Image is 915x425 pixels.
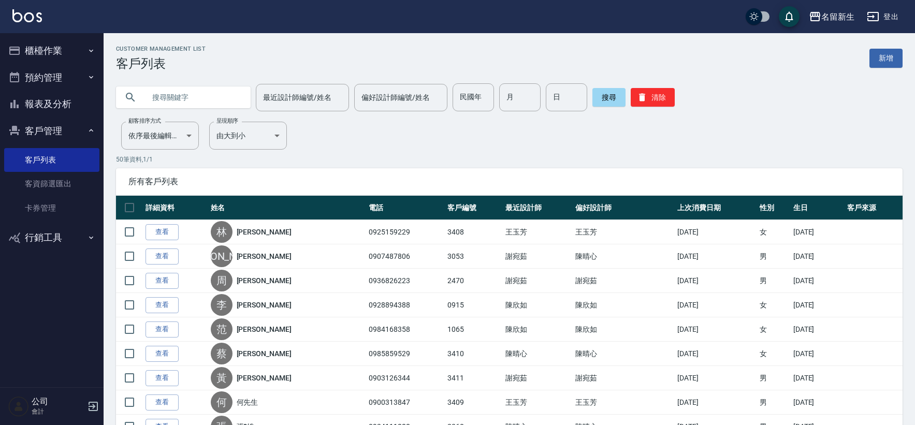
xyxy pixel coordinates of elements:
[366,342,445,366] td: 0985859529
[445,196,503,220] th: 客戶編號
[128,117,161,125] label: 顧客排序方式
[503,342,573,366] td: 陳晴心
[675,220,757,244] td: [DATE]
[143,196,208,220] th: 詳細資料
[4,118,99,144] button: 客戶管理
[211,294,233,316] div: 李
[211,245,233,267] div: [PERSON_NAME]
[366,269,445,293] td: 0936826223
[211,367,233,389] div: 黃
[146,297,179,313] a: 查看
[146,273,179,289] a: 查看
[116,155,903,164] p: 50 筆資料, 1 / 1
[863,7,903,26] button: 登出
[805,6,859,27] button: 名留新生
[791,220,845,244] td: [DATE]
[146,321,179,338] a: 查看
[503,220,573,244] td: 王玉芳
[237,251,292,261] a: [PERSON_NAME]
[208,196,367,220] th: 姓名
[445,269,503,293] td: 2470
[757,196,790,220] th: 性別
[869,49,903,68] a: 新增
[366,317,445,342] td: 0984168358
[791,244,845,269] td: [DATE]
[146,224,179,240] a: 查看
[631,88,675,107] button: 清除
[128,177,890,187] span: 所有客戶列表
[573,220,675,244] td: 王玉芳
[675,269,757,293] td: [DATE]
[573,317,675,342] td: 陳欣如
[675,244,757,269] td: [DATE]
[675,293,757,317] td: [DATE]
[116,46,206,52] h2: Customer Management List
[211,318,233,340] div: 范
[216,117,238,125] label: 呈現順序
[675,390,757,415] td: [DATE]
[366,293,445,317] td: 0928894388
[445,220,503,244] td: 3408
[757,220,790,244] td: 女
[573,244,675,269] td: 陳晴心
[503,366,573,390] td: 謝宛茹
[573,390,675,415] td: 王玉芳
[573,269,675,293] td: 謝宛茹
[445,244,503,269] td: 3053
[445,390,503,415] td: 3409
[8,396,29,417] img: Person
[237,324,292,334] a: [PERSON_NAME]
[211,270,233,291] div: 周
[675,366,757,390] td: [DATE]
[779,6,800,27] button: save
[757,390,790,415] td: 男
[791,196,845,220] th: 生日
[32,407,84,416] p: 會計
[146,346,179,362] a: 查看
[121,122,199,150] div: 依序最後編輯時間
[237,300,292,310] a: [PERSON_NAME]
[445,317,503,342] td: 1065
[237,373,292,383] a: [PERSON_NAME]
[237,348,292,359] a: [PERSON_NAME]
[237,397,258,407] a: 何先生
[366,220,445,244] td: 0925159229
[4,91,99,118] button: 報表及分析
[145,83,242,111] input: 搜尋關鍵字
[845,196,903,220] th: 客戶來源
[366,390,445,415] td: 0900313847
[573,366,675,390] td: 謝宛茹
[791,269,845,293] td: [DATE]
[4,172,99,196] a: 客資篩選匯出
[503,196,573,220] th: 最近設計師
[675,196,757,220] th: 上次消費日期
[4,37,99,64] button: 櫃檯作業
[146,370,179,386] a: 查看
[675,317,757,342] td: [DATE]
[573,342,675,366] td: 陳晴心
[237,275,292,286] a: [PERSON_NAME]
[503,244,573,269] td: 謝宛茹
[757,342,790,366] td: 女
[146,394,179,411] a: 查看
[445,342,503,366] td: 3410
[366,366,445,390] td: 0903126344
[503,317,573,342] td: 陳欣如
[366,196,445,220] th: 電話
[4,224,99,251] button: 行銷工具
[592,88,626,107] button: 搜尋
[757,269,790,293] td: 男
[445,293,503,317] td: 0915
[791,317,845,342] td: [DATE]
[675,342,757,366] td: [DATE]
[366,244,445,269] td: 0907487806
[503,390,573,415] td: 王玉芳
[821,10,854,23] div: 名留新生
[573,293,675,317] td: 陳欣如
[757,244,790,269] td: 男
[791,366,845,390] td: [DATE]
[116,56,206,71] h3: 客戶列表
[12,9,42,22] img: Logo
[573,196,675,220] th: 偏好設計師
[32,397,84,407] h5: 公司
